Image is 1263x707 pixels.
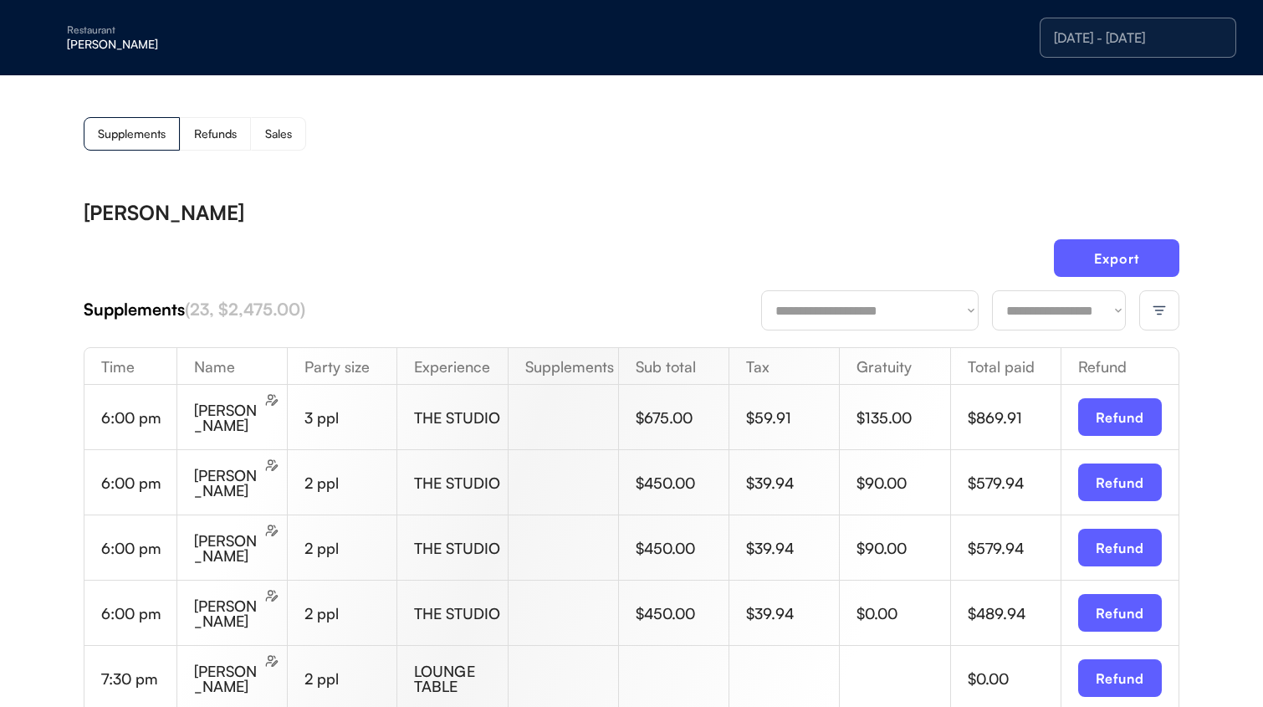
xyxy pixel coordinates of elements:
[194,533,262,563] div: [PERSON_NAME]
[1078,659,1162,697] button: Refund
[67,25,278,35] div: Restaurant
[304,606,396,621] div: 2 ppl
[194,663,262,694] div: [PERSON_NAME]
[636,410,729,425] div: $675.00
[414,410,507,425] div: THE STUDIO
[1061,359,1179,374] div: Refund
[1078,594,1162,632] button: Refund
[84,359,176,374] div: Time
[636,606,729,621] div: $450.00
[397,359,507,374] div: Experience
[1054,31,1222,44] div: [DATE] - [DATE]
[951,359,1061,374] div: Total paid
[84,298,761,321] div: Supplements
[968,540,1061,556] div: $579.94
[194,598,262,628] div: [PERSON_NAME]
[33,24,60,51] img: yH5BAEAAAAALAAAAAABAAEAAAIBRAA7
[968,671,1061,686] div: $0.00
[746,540,839,556] div: $39.94
[746,475,839,490] div: $39.94
[265,393,279,407] img: users-edit.svg
[84,202,244,223] div: [PERSON_NAME]
[101,540,176,556] div: 6:00 pm
[840,359,949,374] div: Gratuity
[509,359,618,374] div: Supplements
[746,606,839,621] div: $39.94
[1078,529,1162,566] button: Refund
[265,128,292,140] div: Sales
[101,606,176,621] div: 6:00 pm
[619,359,729,374] div: Sub total
[98,128,166,140] div: Supplements
[265,459,279,472] img: users-edit.svg
[101,410,176,425] div: 6:00 pm
[856,410,949,425] div: $135.00
[265,589,279,602] img: users-edit.svg
[194,128,237,140] div: Refunds
[636,540,729,556] div: $450.00
[265,654,279,668] img: users-edit.svg
[414,663,507,694] div: LOUNGE TABLE
[1054,239,1179,277] button: Export
[1078,464,1162,501] button: Refund
[177,359,287,374] div: Name
[746,410,839,425] div: $59.91
[194,468,262,498] div: [PERSON_NAME]
[194,402,262,433] div: [PERSON_NAME]
[414,475,507,490] div: THE STUDIO
[856,606,949,621] div: $0.00
[1078,398,1162,436] button: Refund
[968,606,1061,621] div: $489.94
[265,524,279,537] img: users-edit.svg
[856,475,949,490] div: $90.00
[304,475,396,490] div: 2 ppl
[968,410,1061,425] div: $869.91
[101,475,176,490] div: 6:00 pm
[414,606,507,621] div: THE STUDIO
[288,359,396,374] div: Party size
[67,38,278,50] div: [PERSON_NAME]
[968,475,1061,490] div: $579.94
[856,540,949,556] div: $90.00
[304,671,396,686] div: 2 ppl
[304,410,396,425] div: 3 ppl
[1152,303,1167,318] img: filter-lines.svg
[414,540,507,556] div: THE STUDIO
[729,359,839,374] div: Tax
[185,299,305,320] font: (23, $2,475.00)
[304,540,396,556] div: 2 ppl
[636,475,729,490] div: $450.00
[101,671,176,686] div: 7:30 pm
